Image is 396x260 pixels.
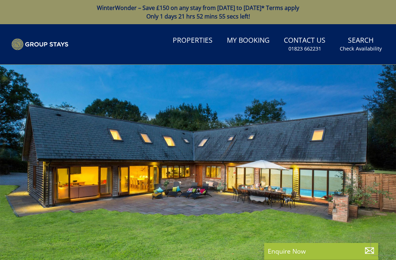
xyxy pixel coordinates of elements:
img: Group Stays [11,38,68,51]
span: Only 1 days 21 hrs 52 mins 55 secs left! [146,12,250,20]
a: Contact Us01823 662231 [281,33,328,56]
a: My Booking [224,33,272,49]
a: SearchCheck Availability [337,33,385,56]
a: Properties [170,33,215,49]
p: Enquire Now [268,246,375,256]
small: 01823 662231 [288,45,321,52]
small: Check Availability [340,45,382,52]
